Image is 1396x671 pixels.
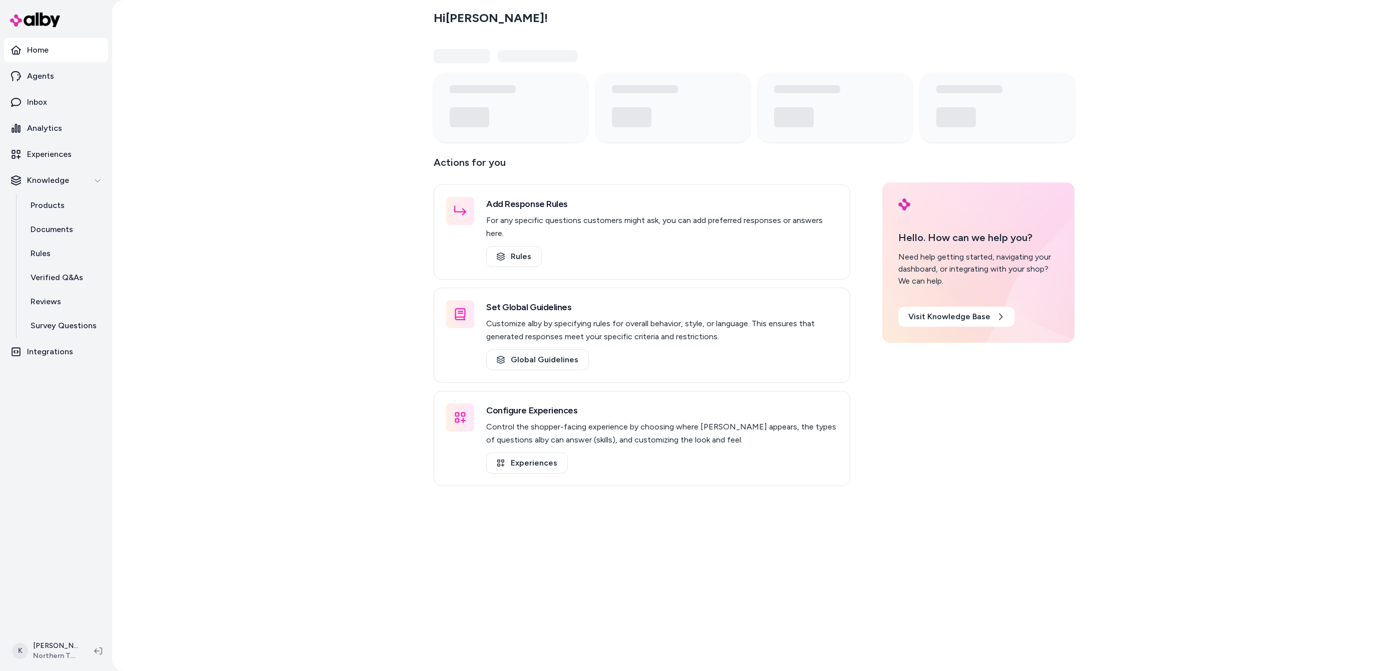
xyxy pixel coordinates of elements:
[4,142,108,166] a: Experiences
[21,217,108,242] a: Documents
[486,246,542,267] a: Rules
[27,70,54,82] p: Agents
[4,64,108,88] a: Agents
[486,214,838,240] p: For any specific questions customers might ask, you can add preferred responses or answers here.
[31,199,65,211] p: Products
[12,643,28,659] span: K
[10,13,60,27] img: alby Logo
[486,300,838,314] h3: Set Global Guidelines
[434,11,548,26] h2: Hi [PERSON_NAME] !
[898,307,1014,327] a: Visit Knowledge Base
[27,96,47,108] p: Inbox
[27,346,73,358] p: Integrations
[4,38,108,62] a: Home
[31,248,51,260] p: Rules
[27,44,49,56] p: Home
[4,116,108,140] a: Analytics
[31,320,97,332] p: Survey Questions
[27,148,72,160] p: Experiences
[21,290,108,314] a: Reviews
[6,635,86,667] button: K[PERSON_NAME]Northern Tool
[4,168,108,192] button: Knowledge
[4,90,108,114] a: Inbox
[486,403,838,417] h3: Configure Experiences
[486,420,838,446] p: Control the shopper-facing experience by choosing where [PERSON_NAME] appears, the types of quest...
[21,266,108,290] a: Verified Q&As
[33,651,78,661] span: Northern Tool
[4,340,108,364] a: Integrations
[486,349,589,370] a: Global Guidelines
[434,154,850,178] p: Actions for you
[31,272,83,284] p: Verified Q&As
[486,453,568,474] a: Experiences
[21,193,108,217] a: Products
[21,242,108,266] a: Rules
[898,230,1059,245] p: Hello. How can we help you?
[21,314,108,338] a: Survey Questions
[31,296,61,308] p: Reviews
[27,174,69,186] p: Knowledge
[898,251,1059,287] div: Need help getting started, navigating your dashboard, or integrating with your shop? We can help.
[486,197,838,211] h3: Add Response Rules
[27,122,62,134] p: Analytics
[31,223,73,236] p: Documents
[33,641,78,651] p: [PERSON_NAME]
[486,317,838,343] p: Customize alby by specifying rules for overall behavior, style, or language. This ensures that ge...
[898,198,910,210] img: alby Logo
